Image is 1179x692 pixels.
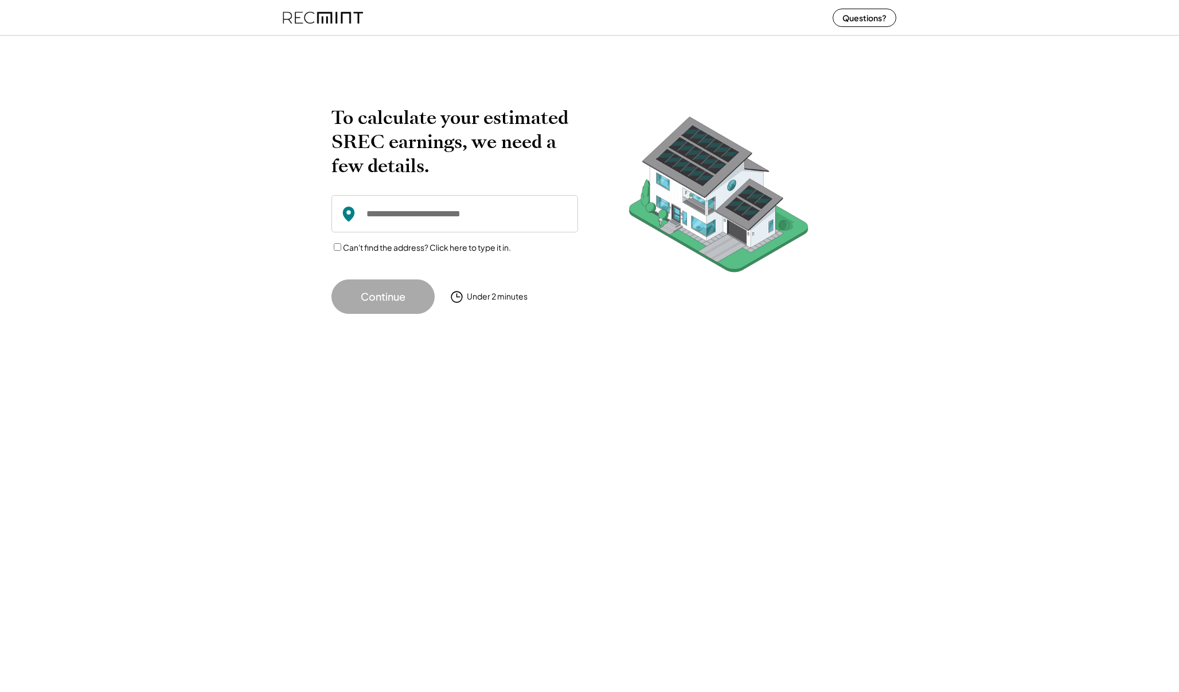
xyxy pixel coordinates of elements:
[343,242,511,252] label: Can't find the address? Click here to type it in.
[833,9,896,27] button: Questions?
[331,106,578,178] h2: To calculate your estimated SREC earnings, we need a few details.
[607,106,830,290] img: RecMintArtboard%207.png
[283,2,363,33] img: recmint-logotype%403x%20%281%29.jpeg
[467,291,528,302] div: Under 2 minutes
[331,279,435,314] button: Continue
